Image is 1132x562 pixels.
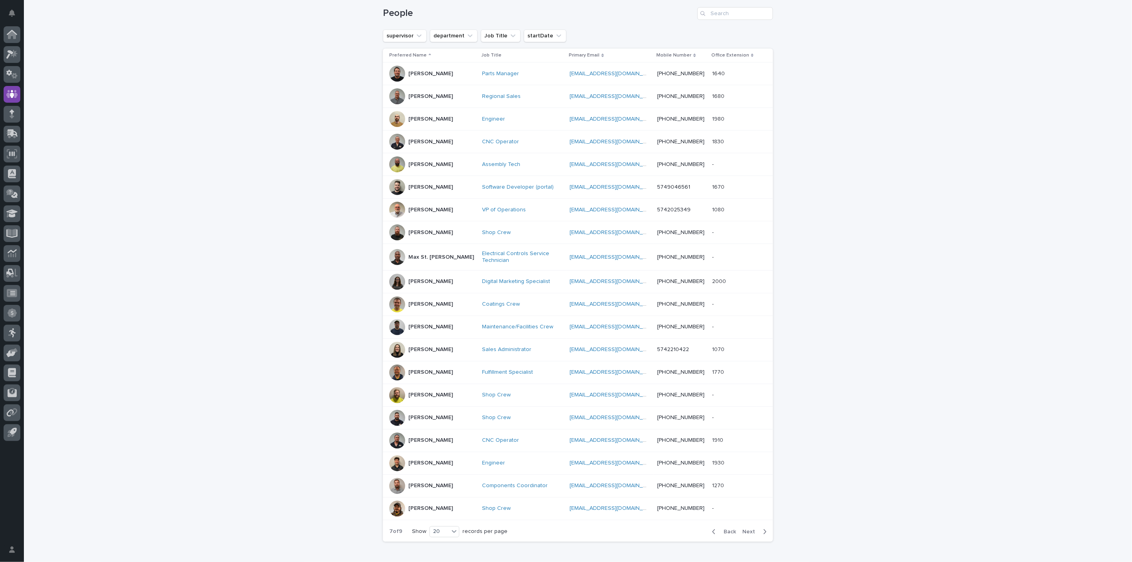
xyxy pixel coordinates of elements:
[657,301,705,307] a: [PHONE_NUMBER]
[657,207,691,213] a: 5742025349
[383,522,409,541] p: 7 of 9
[383,316,773,338] tr: [PERSON_NAME]Maintenance/Facilities Crew [EMAIL_ADDRESS][DOMAIN_NAME] [PHONE_NUMBER]--
[657,230,705,235] a: [PHONE_NUMBER]
[383,452,773,474] tr: [PERSON_NAME]Engineer [EMAIL_ADDRESS][DOMAIN_NAME] [PHONE_NUMBER]19301930
[408,254,474,261] p: Max St. [PERSON_NAME]
[408,139,453,145] p: [PERSON_NAME]
[570,460,660,466] a: [EMAIL_ADDRESS][DOMAIN_NAME]
[383,474,773,497] tr: [PERSON_NAME]Components Coordinator [EMAIL_ADDRESS][DOMAIN_NAME] [PHONE_NUMBER]12701270
[482,229,511,236] a: Shop Crew
[712,69,726,77] p: 1640
[383,270,773,293] tr: [PERSON_NAME]Digital Marketing Specialist [EMAIL_ADDRESS][DOMAIN_NAME] [PHONE_NUMBER]20002000
[570,483,660,488] a: [EMAIL_ADDRESS][DOMAIN_NAME]
[408,184,453,191] p: [PERSON_NAME]
[482,278,550,285] a: Digital Marketing Specialist
[742,529,760,535] span: Next
[408,392,453,398] p: [PERSON_NAME]
[657,184,690,190] a: 5749046561
[389,51,427,60] p: Preferred Name
[408,369,453,376] p: [PERSON_NAME]
[712,228,715,236] p: -
[657,483,705,488] a: [PHONE_NUMBER]
[657,116,705,122] a: [PHONE_NUMBER]
[482,460,505,466] a: Engineer
[570,94,660,99] a: [EMAIL_ADDRESS][DOMAIN_NAME]
[383,8,694,19] h1: People
[383,221,773,244] tr: [PERSON_NAME]Shop Crew [EMAIL_ADDRESS][DOMAIN_NAME] [PHONE_NUMBER]--
[570,369,660,375] a: [EMAIL_ADDRESS][DOMAIN_NAME]
[657,162,705,167] a: [PHONE_NUMBER]
[383,244,773,271] tr: Max St. [PERSON_NAME]Electrical Controls Service Technician [EMAIL_ADDRESS][DOMAIN_NAME] [PHONE_N...
[383,62,773,85] tr: [PERSON_NAME]Parts Manager [EMAIL_ADDRESS][DOMAIN_NAME] [PHONE_NUMBER]16401640
[408,324,453,330] p: [PERSON_NAME]
[657,460,705,466] a: [PHONE_NUMBER]
[482,184,554,191] a: Software Developer (portal)
[463,528,507,535] p: records per page
[712,390,715,398] p: -
[570,392,660,398] a: [EMAIL_ADDRESS][DOMAIN_NAME]
[712,503,715,512] p: -
[482,324,553,330] a: Maintenance/Facilities Crew
[657,392,705,398] a: [PHONE_NUMBER]
[408,70,453,77] p: [PERSON_NAME]
[383,338,773,361] tr: [PERSON_NAME]Sales Administrator [EMAIL_ADDRESS][DOMAIN_NAME] 574221042210701070
[657,415,705,420] a: [PHONE_NUMBER]
[657,94,705,99] a: [PHONE_NUMBER]
[383,406,773,429] tr: [PERSON_NAME]Shop Crew [EMAIL_ADDRESS][DOMAIN_NAME] [PHONE_NUMBER]--
[481,29,521,42] button: Job Title
[570,207,660,213] a: [EMAIL_ADDRESS][DOMAIN_NAME]
[482,250,562,264] a: Electrical Controls Service Technician
[570,254,660,260] a: [EMAIL_ADDRESS][DOMAIN_NAME]
[706,528,739,535] button: Back
[408,207,453,213] p: [PERSON_NAME]
[712,114,726,123] p: 1980
[408,437,453,444] p: [PERSON_NAME]
[408,301,453,308] p: [PERSON_NAME]
[482,301,520,308] a: Coatings Crew
[570,324,660,330] a: [EMAIL_ADDRESS][DOMAIN_NAME]
[712,367,726,376] p: 1770
[657,505,705,511] a: [PHONE_NUMBER]
[408,346,453,353] p: [PERSON_NAME]
[482,369,533,376] a: Fulfillment Specialist
[657,139,705,144] a: [PHONE_NUMBER]
[712,205,726,213] p: 1080
[570,162,660,167] a: [EMAIL_ADDRESS][DOMAIN_NAME]
[739,528,773,535] button: Next
[712,160,715,168] p: -
[383,384,773,406] tr: [PERSON_NAME]Shop Crew [EMAIL_ADDRESS][DOMAIN_NAME] [PHONE_NUMBER]--
[383,85,773,108] tr: [PERSON_NAME]Regional Sales [EMAIL_ADDRESS][DOMAIN_NAME] [PHONE_NUMBER]16801680
[408,505,453,512] p: [PERSON_NAME]
[482,346,531,353] a: Sales Administrator
[712,92,726,100] p: 1680
[383,199,773,221] tr: [PERSON_NAME]VP of Operations [EMAIL_ADDRESS][DOMAIN_NAME] 574202534910801080
[569,51,599,60] p: Primary Email
[712,345,726,353] p: 1070
[408,229,453,236] p: [PERSON_NAME]
[408,482,453,489] p: [PERSON_NAME]
[570,301,660,307] a: [EMAIL_ADDRESS][DOMAIN_NAME]
[570,347,660,352] a: [EMAIL_ADDRESS][DOMAIN_NAME]
[482,161,520,168] a: Assembly Tech
[697,7,773,20] input: Search
[570,230,660,235] a: [EMAIL_ADDRESS][DOMAIN_NAME]
[657,254,705,260] a: [PHONE_NUMBER]
[482,116,505,123] a: Engineer
[482,392,511,398] a: Shop Crew
[712,137,726,145] p: 1830
[712,458,726,466] p: 1930
[657,71,705,76] a: [PHONE_NUMBER]
[570,437,660,443] a: [EMAIL_ADDRESS][DOMAIN_NAME]
[482,93,521,100] a: Regional Sales
[657,369,705,375] a: [PHONE_NUMBER]
[408,93,453,100] p: [PERSON_NAME]
[712,435,725,444] p: 1910
[482,437,519,444] a: CNC Operator
[482,70,519,77] a: Parts Manager
[4,5,20,21] button: Notifications
[383,361,773,384] tr: [PERSON_NAME]Fulfillment Specialist [EMAIL_ADDRESS][DOMAIN_NAME] [PHONE_NUMBER]17701770
[712,481,726,489] p: 1270
[712,322,715,330] p: -
[712,413,715,421] p: -
[430,527,449,536] div: 20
